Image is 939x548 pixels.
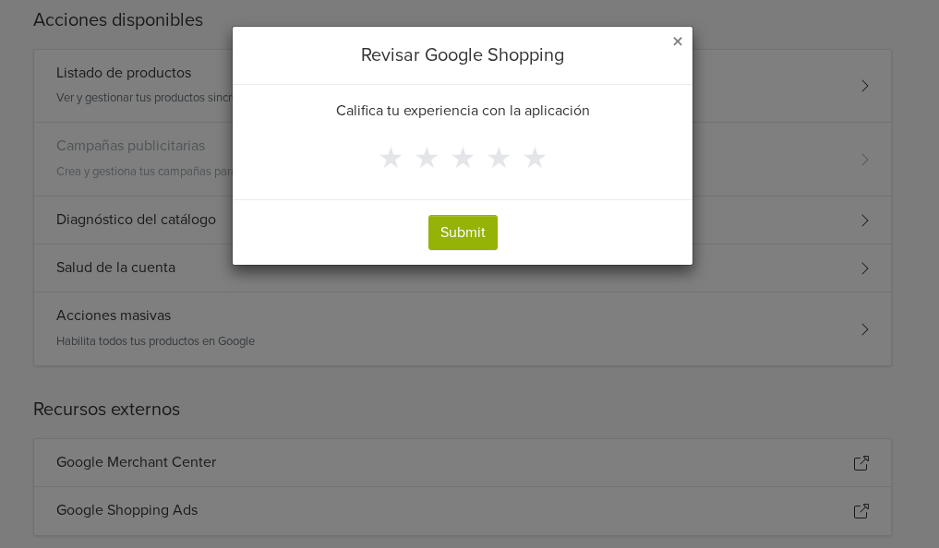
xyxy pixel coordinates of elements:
[361,42,564,69] h5: Revisar Google Shopping
[450,141,476,176] span: ★
[522,141,548,176] span: ★
[336,100,590,122] p: Califica tu experiencia con la aplicación
[414,141,440,176] span: ★
[378,141,404,176] span: ★
[672,31,683,54] button: Close
[486,141,512,176] span: ★
[672,29,683,55] span: ×
[428,215,498,250] button: Submit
